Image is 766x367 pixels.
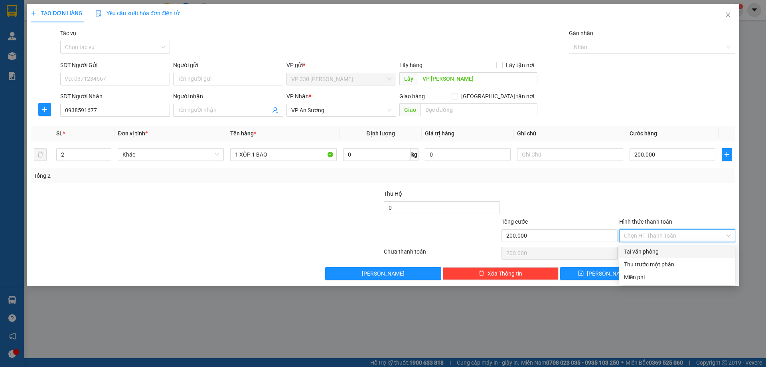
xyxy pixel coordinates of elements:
[411,148,419,161] span: kg
[624,260,730,269] div: Thu trước một phần
[173,61,283,69] div: Người gửi
[425,148,511,161] input: 0
[34,171,296,180] div: Tổng: 2
[56,130,63,137] span: SL
[722,151,732,158] span: plus
[421,103,537,116] input: Dọc đường
[6,60,18,68] span: CR :
[34,148,47,161] button: delete
[517,148,623,161] input: Ghi Chú
[7,26,98,54] span: VP [PERSON_NAME]
[399,93,425,99] span: Giao hàng
[230,130,256,137] span: Tên hàng
[31,10,83,16] span: TẠO ĐƠN HÀNG
[118,130,148,137] span: Đơn vị tính
[399,62,422,68] span: Lấy hàng
[425,130,454,137] span: Giá trị hàng
[230,148,336,161] input: VD: Bàn, Ghế
[717,4,739,26] button: Close
[7,7,98,26] div: VP 330 [PERSON_NAME]
[60,30,76,36] label: Tác vụ
[725,12,731,18] span: close
[38,103,51,116] button: plus
[503,61,537,69] span: Lấy tận nơi
[7,30,18,39] span: DĐ:
[6,59,99,68] div: 100.000
[60,92,170,101] div: SĐT Người Nhận
[443,267,559,280] button: deleteXóa Thông tin
[514,126,626,141] th: Ghi chú
[569,30,593,36] label: Gán nhãn
[501,218,528,225] span: Tổng cước
[103,8,122,16] span: Nhận:
[560,267,647,280] button: save[PERSON_NAME]
[578,270,584,277] span: save
[399,103,421,116] span: Giao
[479,270,484,277] span: delete
[122,149,219,161] span: Khác
[722,148,732,161] button: plus
[39,106,51,113] span: plus
[95,10,102,17] img: icon
[272,107,278,113] span: user-add
[325,267,441,280] button: [PERSON_NAME]
[458,92,537,101] span: [GEOGRAPHIC_DATA] tận nơi
[384,190,402,197] span: Thu Hộ
[95,10,180,16] span: Yêu cầu xuất hóa đơn điện tử
[286,93,309,99] span: VP Nhận
[291,73,391,85] span: VP 330 Lê Duẫn
[7,8,19,16] span: Gửi:
[103,7,159,26] div: VP An Sương
[60,61,170,69] div: SĐT Người Gửi
[399,72,418,85] span: Lấy
[362,269,405,278] span: [PERSON_NAME]
[286,61,396,69] div: VP gửi
[630,130,657,137] span: Cước hàng
[383,247,501,261] div: Chưa thanh toán
[619,218,672,225] label: Hình thức thanh toán
[103,26,159,37] div: 0984515797
[367,130,395,137] span: Định lượng
[173,92,283,101] div: Người nhận
[418,72,537,85] input: Dọc đường
[291,104,391,116] span: VP An Sương
[624,247,730,256] div: Tại văn phòng
[488,269,522,278] span: Xóa Thông tin
[31,10,36,16] span: plus
[624,273,730,282] div: Miễn phí
[587,269,630,278] span: [PERSON_NAME]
